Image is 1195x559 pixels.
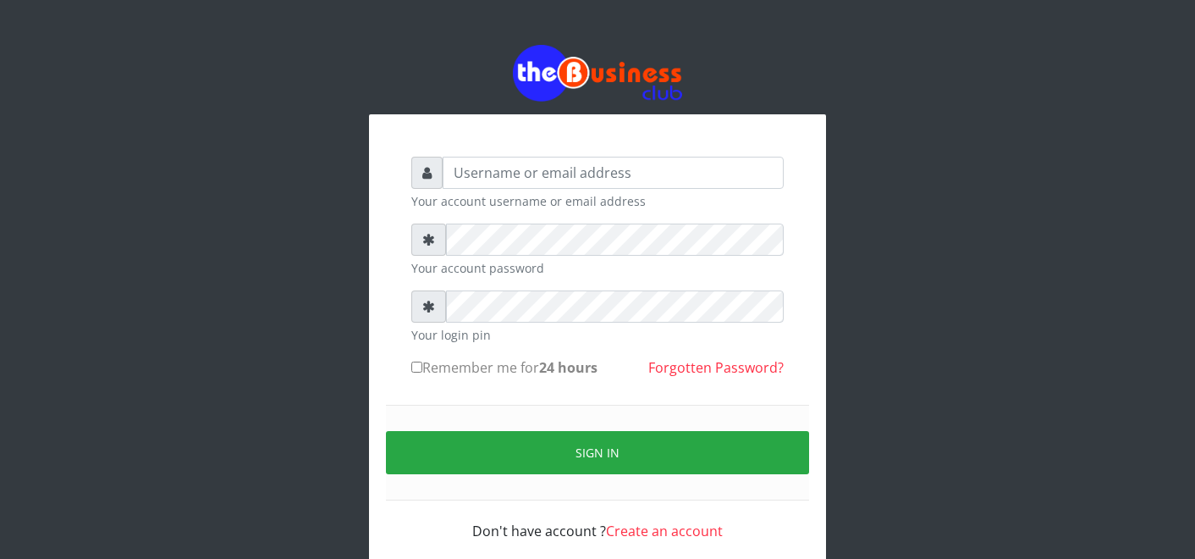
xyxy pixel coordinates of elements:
small: Your account username or email address [411,192,784,210]
small: Your account password [411,259,784,277]
div: Don't have account ? [411,501,784,541]
a: Create an account [606,522,723,540]
input: Remember me for24 hours [411,362,422,373]
label: Remember me for [411,357,597,378]
small: Your login pin [411,326,784,344]
b: 24 hours [539,358,597,377]
button: Sign in [386,431,809,474]
input: Username or email address [443,157,784,189]
a: Forgotten Password? [648,358,784,377]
